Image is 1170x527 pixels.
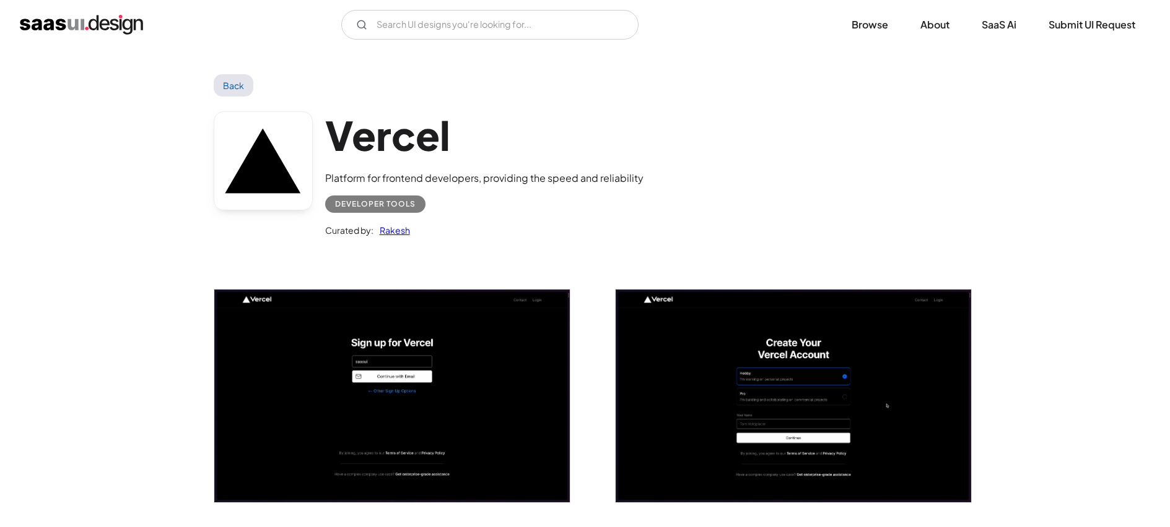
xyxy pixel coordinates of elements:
[616,289,971,502] a: open lightbox
[214,289,570,502] img: 6448d315d9cba48b0ddb4ead_Vercel%20-%20Signup%20for%20Vercel.png
[616,289,971,502] img: 6448d315e16734e3fbd841ad_Vercel%20-%20Create%20Account.png
[20,15,143,35] a: home
[906,11,964,38] a: About
[837,11,903,38] a: Browse
[341,10,639,40] form: Email Form
[325,223,373,238] div: Curated by:
[341,10,639,40] input: Search UI designs you're looking for...
[967,11,1031,38] a: SaaS Ai
[214,74,254,96] a: Back
[1034,11,1150,38] a: Submit UI Request
[325,171,644,186] div: Platform for frontend developers, providing the speed and reliability
[325,111,644,159] h1: Vercel
[335,197,416,212] div: Developer tools
[373,223,410,238] a: Rakesh
[214,289,570,502] a: open lightbox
